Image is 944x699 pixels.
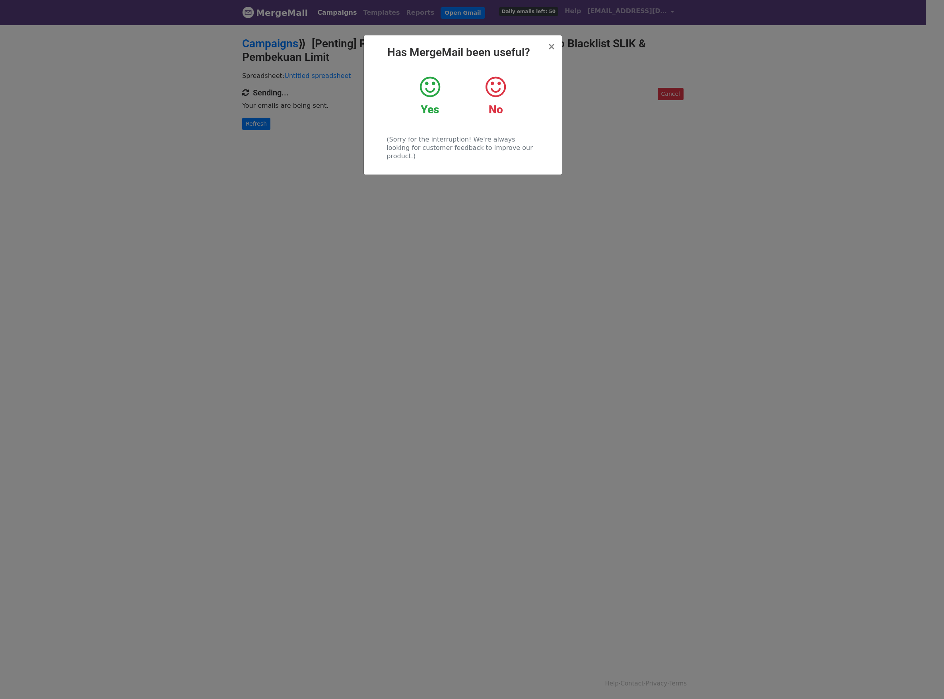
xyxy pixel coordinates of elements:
[489,103,503,116] strong: No
[387,135,539,160] p: (Sorry for the interruption! We're always looking for customer feedback to improve our product.)
[421,103,439,116] strong: Yes
[403,75,457,116] a: Yes
[370,46,556,59] h2: Has MergeMail been useful?
[548,42,556,51] button: Close
[548,41,556,52] span: ×
[469,75,523,116] a: No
